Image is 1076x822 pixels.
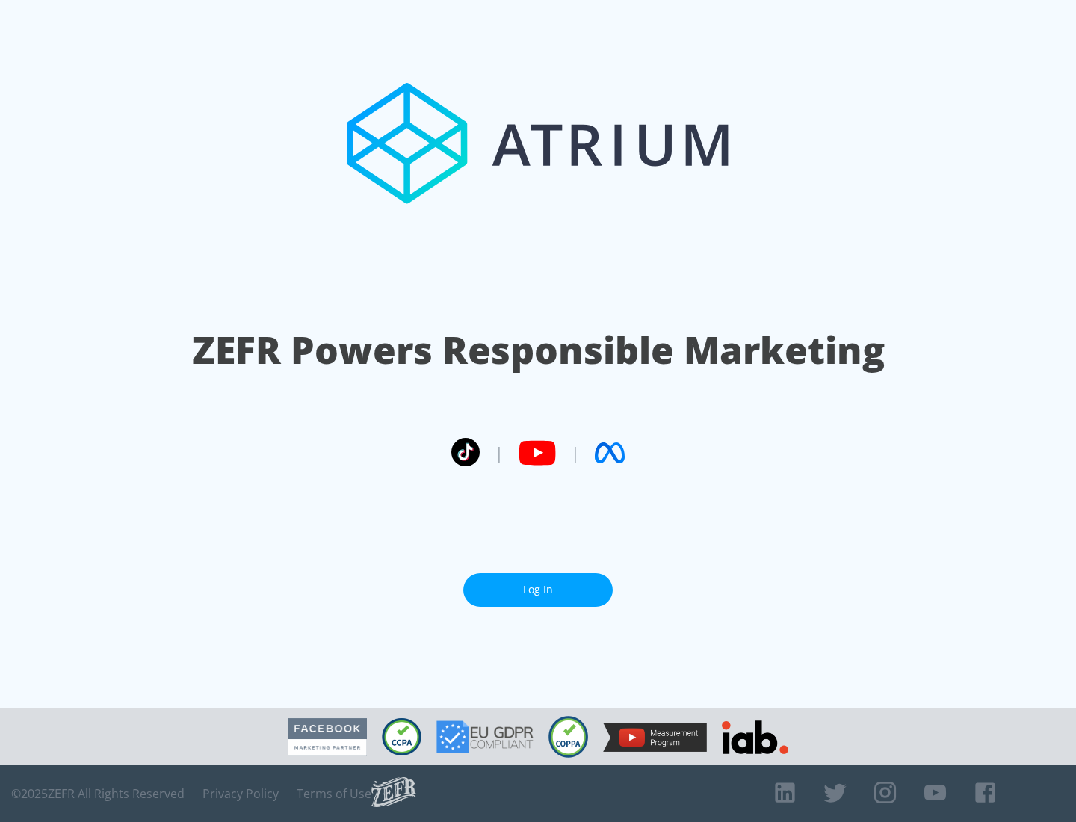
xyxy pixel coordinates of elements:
a: Privacy Policy [202,786,279,801]
span: | [495,442,504,464]
img: YouTube Measurement Program [603,723,707,752]
span: | [571,442,580,464]
img: Facebook Marketing Partner [288,718,367,756]
span: © 2025 ZEFR All Rights Reserved [11,786,185,801]
a: Terms of Use [297,786,371,801]
img: GDPR Compliant [436,720,534,753]
img: COPPA Compliant [548,716,588,758]
a: Log In [463,573,613,607]
h1: ZEFR Powers Responsible Marketing [192,324,885,376]
img: CCPA Compliant [382,718,421,755]
img: IAB [722,720,788,754]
